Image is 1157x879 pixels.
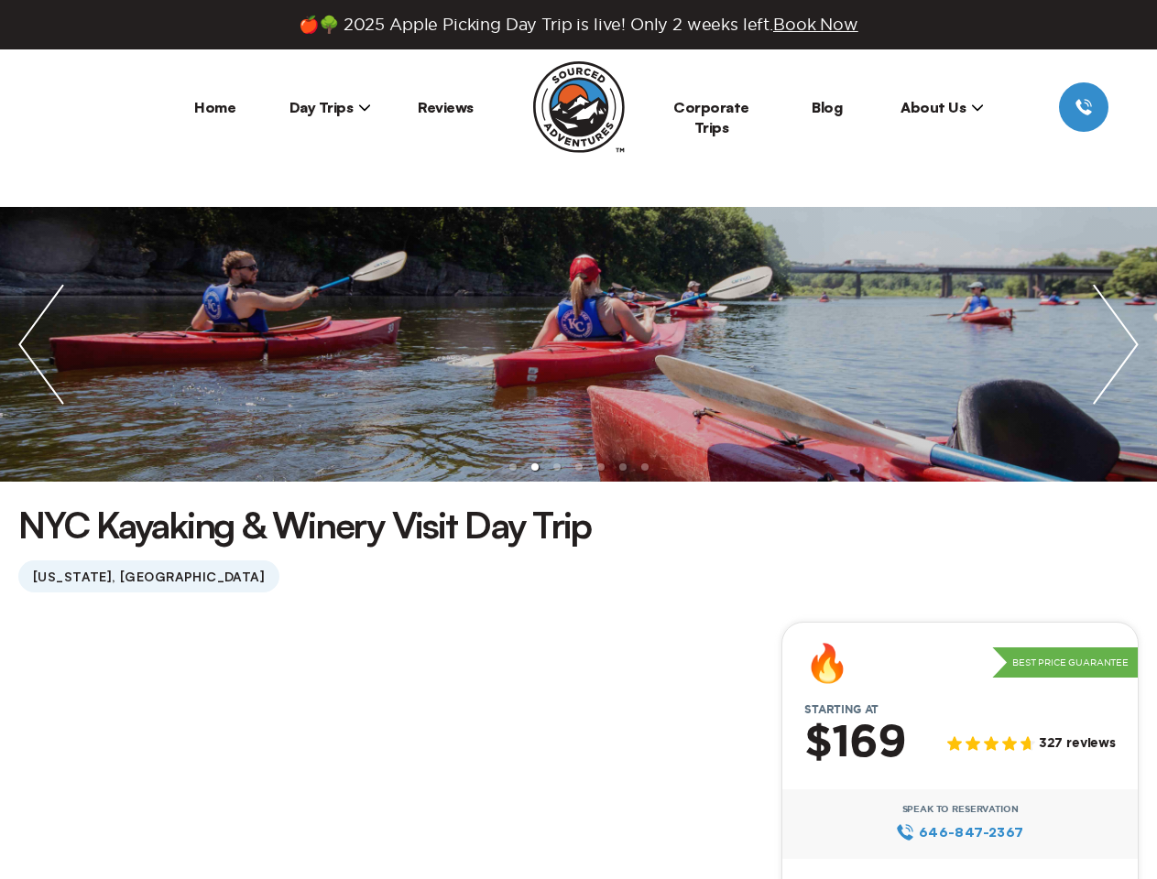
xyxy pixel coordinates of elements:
[299,15,857,35] span: 🍎🌳 2025 Apple Picking Day Trip is live! Only 2 weeks left.
[673,98,749,136] a: Corporate Trips
[782,703,900,716] span: Starting at
[804,645,850,681] div: 🔥
[773,16,858,33] span: Book Now
[992,647,1138,678] p: Best Price Guarantee
[18,560,279,592] span: [US_STATE], [GEOGRAPHIC_DATA]
[553,463,561,471] li: slide item 3
[641,463,649,471] li: slide item 7
[619,463,627,471] li: slide item 6
[896,822,1023,842] a: 646‍-847‍-2367
[194,98,235,116] a: Home
[900,98,984,116] span: About Us
[902,804,1019,815] span: Speak to Reservation
[531,463,539,471] li: slide item 2
[804,720,906,767] h2: $169
[18,500,591,549] h1: NYC Kayaking & Winery Visit Day Trip
[575,463,583,471] li: slide item 4
[289,98,372,116] span: Day Trips
[1075,207,1157,482] img: next slide / item
[812,98,842,116] a: Blog
[919,822,1024,842] span: 646‍-847‍-2367
[509,463,517,471] li: slide item 1
[1039,736,1116,752] span: 327 reviews
[597,463,605,471] li: slide item 5
[533,61,625,153] img: Sourced Adventures company logo
[418,98,474,116] a: Reviews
